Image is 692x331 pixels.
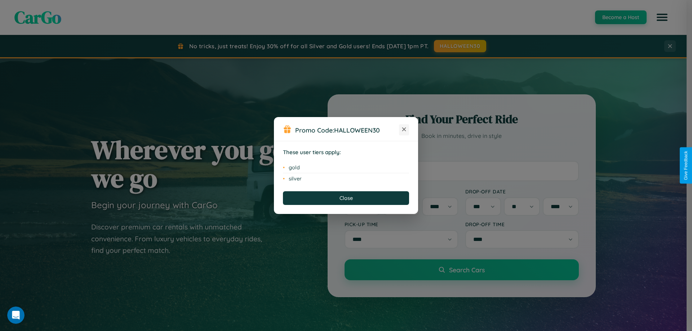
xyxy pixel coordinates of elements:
[295,126,399,134] h3: Promo Code:
[683,151,688,180] div: Give Feedback
[283,173,409,184] li: silver
[334,126,380,134] b: HALLOWEEN30
[7,307,25,324] iframe: Intercom live chat
[283,149,341,156] strong: These user tiers apply:
[283,162,409,173] li: gold
[283,191,409,205] button: Close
